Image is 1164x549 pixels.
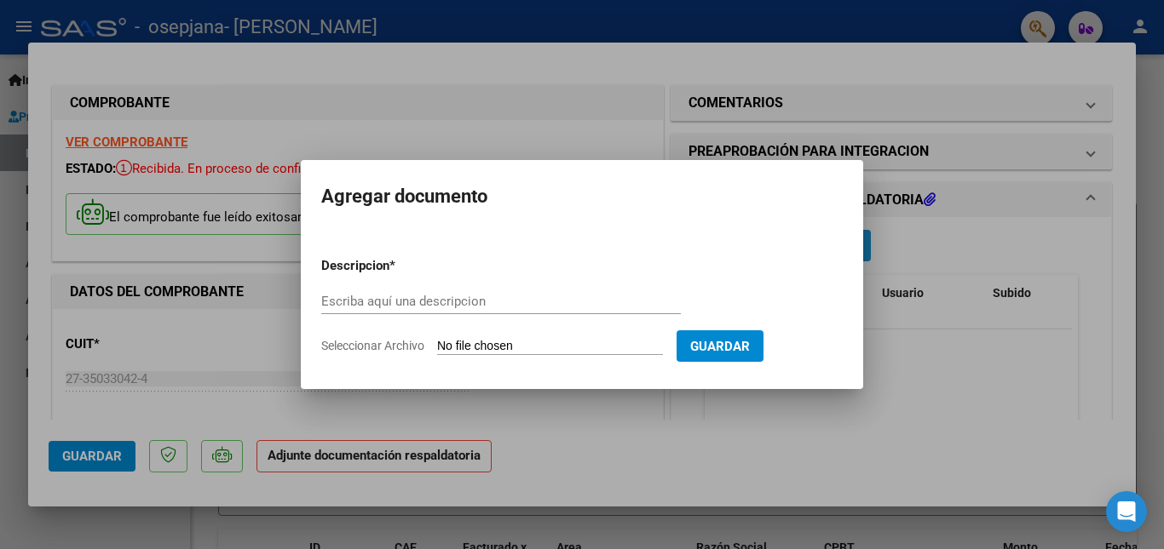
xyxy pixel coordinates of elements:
span: Guardar [690,339,750,354]
h2: Agregar documento [321,180,843,213]
span: Seleccionar Archivo [321,339,424,352]
button: Guardar [677,330,764,362]
div: Open Intercom Messenger [1106,491,1147,532]
p: Descripcion [321,256,478,276]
